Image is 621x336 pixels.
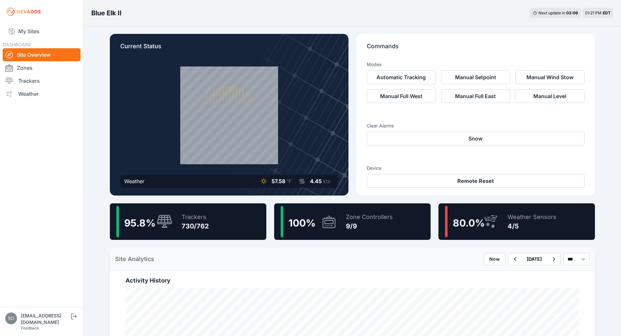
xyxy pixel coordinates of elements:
div: Zone Controllers [346,212,393,222]
div: 9/9 [346,222,393,231]
div: 730/762 [182,222,209,231]
a: My Sites [3,23,81,39]
h3: Device [367,165,584,171]
a: Feedback [21,326,39,330]
span: 4.45 [310,178,322,184]
img: solarae@invenergy.com [5,313,17,324]
a: Site Overview [3,48,81,61]
div: Weather [124,177,144,185]
a: 100%Zone Controllers9/9 [274,203,431,240]
div: [EMAIL_ADDRESS][DOMAIN_NAME] [21,313,70,326]
h3: Clear Alarms [367,123,584,129]
a: Zones [3,61,81,74]
div: 4/5 [508,222,556,231]
a: 80.0%Weather Sensors4/5 [438,203,595,240]
h3: Modes [367,61,381,68]
span: 80.0 % [453,217,485,229]
button: Automatic Tracking [367,70,436,84]
span: Next update in [539,10,565,15]
span: EDT [603,10,611,15]
button: Manual Wind Stow [515,70,584,84]
p: Current Status [120,42,338,56]
button: Manual Setpoint [441,70,510,84]
button: Manual Full East [441,89,510,103]
button: Remote Reset [367,174,584,188]
span: 95.8 % [124,217,155,229]
button: Snow [367,132,584,145]
span: 57.58 [272,178,285,184]
a: Weather [3,87,81,100]
a: 95.8%Trackers730/762 [110,203,266,240]
span: DASHBOARD [3,42,31,47]
h2: Activity History [126,276,579,285]
nav: Breadcrumb [91,5,122,22]
div: Weather Sensors [508,212,556,222]
button: Now [484,253,505,265]
span: kts [323,178,330,184]
span: 100 % [288,217,316,229]
h3: Blue Elk II [91,8,122,18]
p: Commands [367,42,584,56]
a: Trackers [3,74,81,87]
img: Nevados [5,7,42,17]
h2: Site Analytics [115,255,154,264]
div: 03 : 09 [566,10,578,16]
span: 01:21 PM [585,10,601,15]
button: Manual Full West [367,89,436,103]
span: °F [287,178,292,184]
button: [DATE] [522,253,547,265]
button: Manual Level [515,89,584,103]
div: Trackers [182,212,209,222]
